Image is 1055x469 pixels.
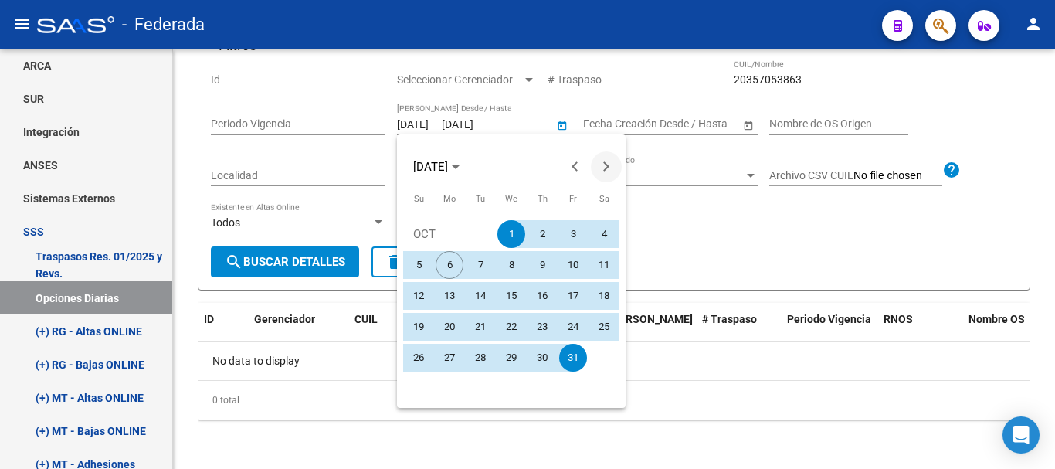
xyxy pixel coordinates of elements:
[527,311,558,342] button: October 23, 2025
[497,220,525,248] span: 1
[414,194,424,204] span: Su
[558,311,589,342] button: October 24, 2025
[403,311,434,342] button: October 19, 2025
[559,313,587,341] span: 24
[558,280,589,311] button: October 17, 2025
[405,282,433,310] span: 12
[497,344,525,372] span: 29
[405,313,433,341] span: 19
[590,220,618,248] span: 4
[590,313,618,341] span: 25
[407,153,466,181] button: Choose month and year
[466,344,494,372] span: 28
[465,250,496,280] button: October 7, 2025
[528,344,556,372] span: 30
[497,313,525,341] span: 22
[590,282,618,310] span: 18
[1002,416,1040,454] div: Open Intercom Messenger
[436,344,463,372] span: 27
[528,313,556,341] span: 23
[569,194,577,204] span: Fr
[465,311,496,342] button: October 21, 2025
[403,342,434,373] button: October 26, 2025
[403,250,434,280] button: October 5, 2025
[476,194,485,204] span: Tu
[527,342,558,373] button: October 30, 2025
[599,194,609,204] span: Sa
[466,251,494,279] span: 7
[558,342,589,373] button: October 31, 2025
[405,251,433,279] span: 5
[466,282,494,310] span: 14
[527,280,558,311] button: October 16, 2025
[589,280,619,311] button: October 18, 2025
[538,194,548,204] span: Th
[527,250,558,280] button: October 9, 2025
[496,250,527,280] button: October 8, 2025
[436,282,463,310] span: 13
[466,313,494,341] span: 21
[496,342,527,373] button: October 29, 2025
[590,251,618,279] span: 11
[465,280,496,311] button: October 14, 2025
[496,280,527,311] button: October 15, 2025
[591,151,622,182] button: Next month
[527,219,558,250] button: October 2, 2025
[443,194,456,204] span: Mo
[497,282,525,310] span: 15
[559,220,587,248] span: 3
[559,282,587,310] span: 17
[528,220,556,248] span: 2
[465,342,496,373] button: October 28, 2025
[505,194,517,204] span: We
[560,151,591,182] button: Previous month
[413,160,448,174] span: [DATE]
[589,219,619,250] button: October 4, 2025
[589,311,619,342] button: October 25, 2025
[497,251,525,279] span: 8
[558,219,589,250] button: October 3, 2025
[434,250,465,280] button: October 6, 2025
[559,251,587,279] span: 10
[403,219,496,250] td: OCT
[434,280,465,311] button: October 13, 2025
[559,344,587,372] span: 31
[496,311,527,342] button: October 22, 2025
[496,219,527,250] button: October 1, 2025
[403,280,434,311] button: October 12, 2025
[528,251,556,279] span: 9
[434,311,465,342] button: October 20, 2025
[589,250,619,280] button: October 11, 2025
[558,250,589,280] button: October 10, 2025
[434,342,465,373] button: October 27, 2025
[528,282,556,310] span: 16
[405,344,433,372] span: 26
[436,251,463,279] span: 6
[436,313,463,341] span: 20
